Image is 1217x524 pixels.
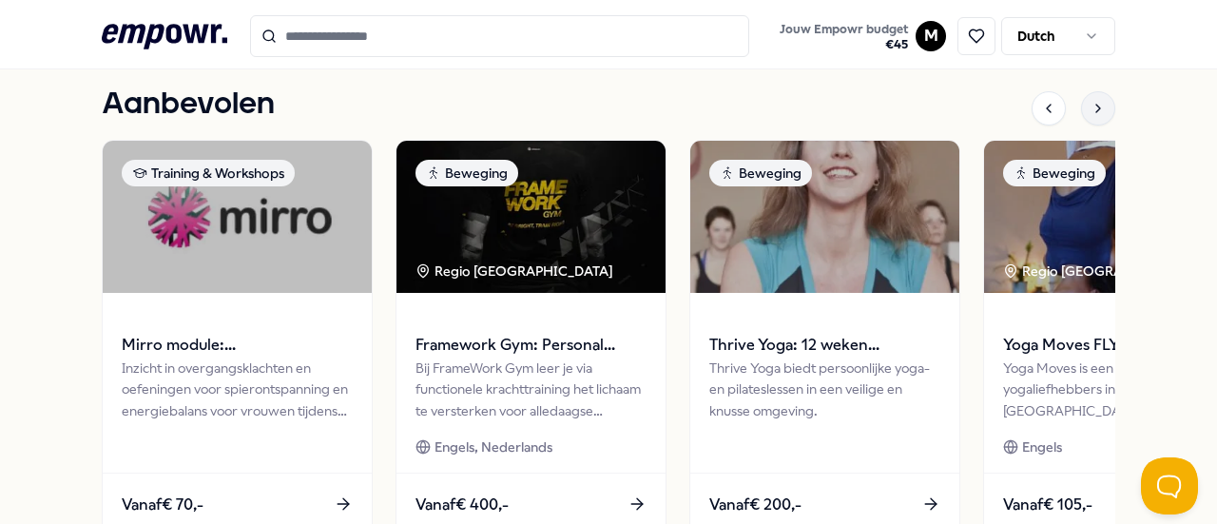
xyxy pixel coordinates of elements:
div: Training & Workshops [122,160,295,186]
span: Mirro module: Overgangsklachten [122,333,353,358]
img: package image [103,141,372,293]
span: Vanaf € 200,- [709,493,802,517]
span: Jouw Empowr budget [780,22,908,37]
span: Vanaf € 70,- [122,493,203,517]
span: Framework Gym: Personal Training [415,333,647,358]
span: Thrive Yoga: 12 weken zwangerschapsyoga [709,333,940,358]
img: package image [396,141,666,293]
button: Jouw Empowr budget€45 [776,18,912,56]
div: Inzicht in overgangsklachten en oefeningen voor spierontspanning en energiebalans voor vrouwen ti... [122,358,353,421]
a: Jouw Empowr budget€45 [772,16,916,56]
span: Vanaf € 105,- [1003,493,1092,517]
input: Search for products, categories or subcategories [250,15,750,57]
iframe: Help Scout Beacon - Open [1141,457,1198,514]
img: package image [690,141,959,293]
span: Vanaf € 400,- [415,493,509,517]
div: Bij FrameWork Gym leer je via functionele krachttraining het lichaam te versterken voor alledaags... [415,358,647,421]
h1: Aanbevolen [102,81,275,128]
span: Engels, Nederlands [435,437,552,457]
div: Thrive Yoga biedt persoonlijke yoga- en pilateslessen in een veilige en knusse omgeving. [709,358,940,421]
div: Beweging [709,160,812,186]
div: Beweging [415,160,518,186]
span: € 45 [780,37,908,52]
div: Regio [GEOGRAPHIC_DATA] [1003,261,1204,281]
div: Beweging [1003,160,1106,186]
span: Engels [1022,437,1062,457]
div: Regio [GEOGRAPHIC_DATA] [415,261,616,281]
button: M [916,21,946,51]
